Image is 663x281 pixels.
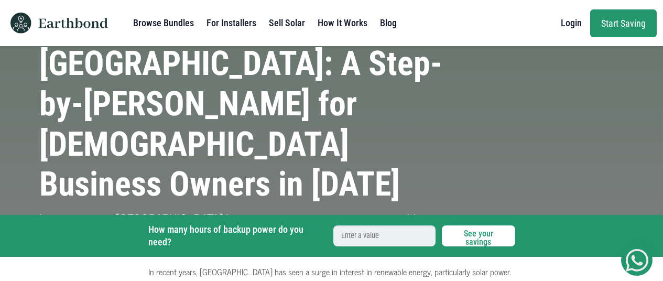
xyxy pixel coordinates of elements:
[148,223,327,248] label: How many hours of backup power do you need?
[6,4,108,42] a: Earthbond icon logo Earthbond text logo
[269,13,305,34] a: Sell Solar
[626,249,648,272] img: Get Started On Earthbond Via Whatsapp
[590,9,657,37] a: Start Saving
[442,225,515,246] button: See your savings
[561,13,582,34] a: Login
[318,13,367,34] a: How It Works
[380,13,397,34] a: Blog
[333,225,436,246] input: Enter a value
[38,18,108,28] img: Earthbond text logo
[39,209,475,247] p: In recent years, [GEOGRAPHIC_DATA] has seen a surge in interest in renewable energy, particularly...
[206,13,256,34] a: For Installers
[6,13,36,34] img: Earthbond icon logo
[133,13,194,34] a: Browse Bundles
